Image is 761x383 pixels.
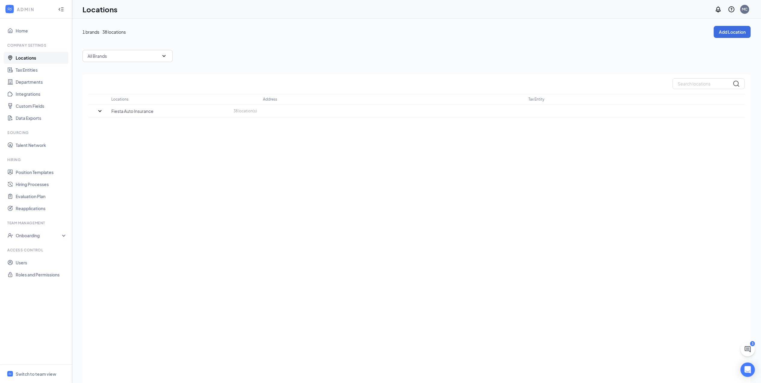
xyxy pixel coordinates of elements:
[58,6,64,12] svg: Collapse
[7,6,13,12] svg: WorkstreamLogo
[741,363,755,377] div: Open Intercom Messenger
[102,29,126,35] span: 38 locations
[16,257,67,269] a: Users
[528,97,544,102] p: Tax Entity
[16,25,67,37] a: Home
[715,6,722,13] svg: Notifications
[16,64,67,76] a: Tax Entities
[7,157,66,162] div: Hiring
[16,178,67,190] a: Hiring Processes
[16,166,67,178] a: Position Templates
[728,6,735,13] svg: QuestionInfo
[160,52,168,60] svg: SmallChevronDown
[234,108,257,114] p: 38 location(s)
[16,202,67,214] a: Reapplications
[82,4,117,14] h1: Locations
[88,53,107,59] p: All Brands
[16,232,62,238] div: Onboarding
[16,269,67,281] a: Roles and Permissions
[17,6,53,12] div: ADMIN
[673,78,745,89] input: Search locations
[744,346,751,353] svg: ChatActive
[7,232,13,238] svg: UserCheck
[111,108,153,114] p: Fiesta Auto Insurance
[7,43,66,48] div: Company Settings
[714,26,751,38] button: Add Location
[111,97,128,102] p: Locations
[16,52,67,64] a: Locations
[16,371,56,377] div: Switch to team view
[16,190,67,202] a: Evaluation Plan
[16,88,67,100] a: Integrations
[96,107,104,115] svg: SmallChevronDown
[733,80,740,87] svg: MagnifyingGlass
[16,139,67,151] a: Talent Network
[7,130,66,135] div: Sourcing
[16,76,67,88] a: Departments
[741,342,755,357] button: ChatActive
[742,7,748,12] div: MC
[16,112,67,124] a: Data Exports
[7,248,66,253] div: Access control
[263,97,277,102] p: Address
[16,100,67,112] a: Custom Fields
[82,29,99,35] span: 1 brands
[750,341,755,346] div: 3
[7,220,66,226] div: Team Management
[8,372,12,376] svg: WorkstreamLogo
